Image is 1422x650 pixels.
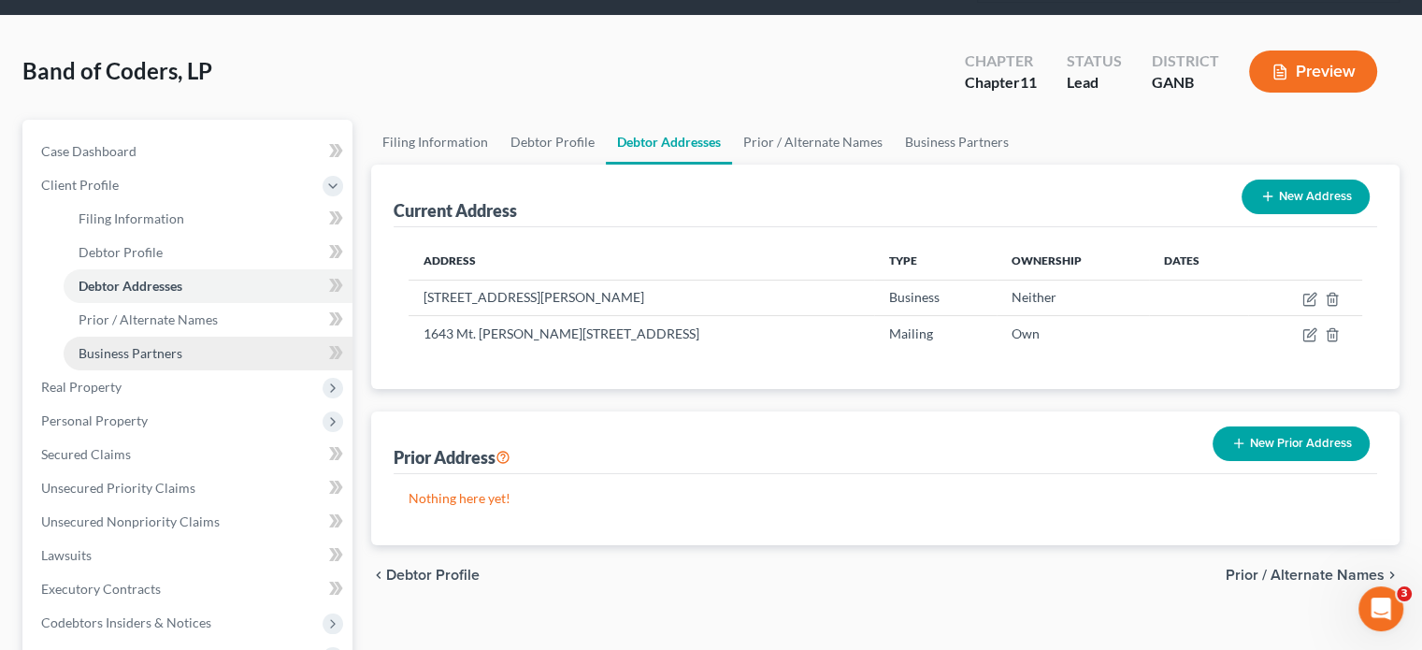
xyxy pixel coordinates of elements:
th: Address [409,242,874,280]
a: Unsecured Priority Claims [26,471,352,505]
td: Business [874,280,997,315]
span: Lawsuits [41,547,92,563]
span: Band of Coders, LP [22,57,212,84]
span: Case Dashboard [41,143,136,159]
span: 11 [1020,73,1037,91]
span: Real Property [41,379,122,395]
span: Debtor Profile [79,244,163,260]
a: Lawsuits [26,539,352,572]
div: Status [1067,51,1122,72]
a: Prior / Alternate Names [64,303,352,337]
p: Nothing here yet! [409,489,1362,508]
th: Type [874,242,997,280]
iframe: Intercom live chat [1358,586,1403,631]
th: Dates [1149,242,1249,280]
span: Filing Information [79,210,184,226]
td: [STREET_ADDRESS][PERSON_NAME] [409,280,874,315]
button: Preview [1249,51,1377,93]
span: Personal Property [41,412,148,428]
a: Unsecured Nonpriority Claims [26,505,352,539]
div: District [1152,51,1219,72]
td: 1643 Mt. [PERSON_NAME][STREET_ADDRESS] [409,316,874,352]
a: Executory Contracts [26,572,352,606]
i: chevron_right [1385,568,1400,583]
div: GANB [1152,72,1219,94]
span: Client Profile [41,177,119,193]
th: Ownership [997,242,1149,280]
div: Current Address [394,199,517,222]
a: Debtor Addresses [606,120,732,165]
i: chevron_left [371,568,386,583]
button: New Address [1242,180,1370,214]
a: Business Partners [894,120,1020,165]
td: Neither [997,280,1149,315]
span: Prior / Alternate Names [1226,568,1385,583]
span: Prior / Alternate Names [79,311,218,327]
div: Prior Address [394,446,510,469]
a: Prior / Alternate Names [732,120,894,165]
button: chevron_left Debtor Profile [371,568,480,583]
button: Prior / Alternate Names chevron_right [1226,568,1400,583]
span: Debtor Addresses [79,278,182,294]
span: Executory Contracts [41,581,161,597]
span: Unsecured Priority Claims [41,480,195,496]
span: 3 [1397,586,1412,601]
span: Unsecured Nonpriority Claims [41,513,220,529]
span: Secured Claims [41,446,131,462]
div: Lead [1067,72,1122,94]
a: Filing Information [371,120,499,165]
a: Debtor Profile [499,120,606,165]
a: Debtor Addresses [64,269,352,303]
span: Business Partners [79,345,182,361]
td: Own [997,316,1149,352]
span: Codebtors Insiders & Notices [41,614,211,630]
span: Debtor Profile [386,568,480,583]
a: Filing Information [64,202,352,236]
td: Mailing [874,316,997,352]
a: Business Partners [64,337,352,370]
a: Case Dashboard [26,135,352,168]
a: Secured Claims [26,438,352,471]
button: New Prior Address [1213,426,1370,461]
div: Chapter [965,72,1037,94]
a: Debtor Profile [64,236,352,269]
div: Chapter [965,51,1037,72]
